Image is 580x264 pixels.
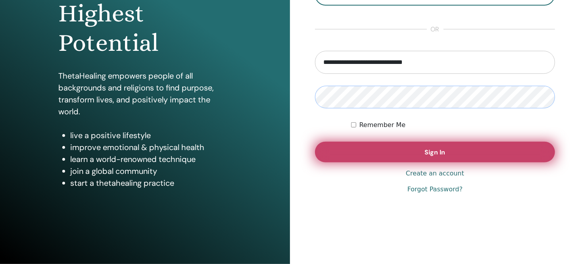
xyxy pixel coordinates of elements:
[407,185,463,194] a: Forgot Password?
[359,120,406,130] label: Remember Me
[406,169,464,178] a: Create an account
[315,142,555,162] button: Sign In
[70,165,232,177] li: join a global community
[425,148,446,156] span: Sign In
[70,141,232,153] li: improve emotional & physical health
[58,70,232,118] p: ThetaHealing empowers people of all backgrounds and religions to find purpose, transform lives, a...
[427,25,444,34] span: or
[70,177,232,189] li: start a thetahealing practice
[351,120,555,130] div: Keep me authenticated indefinitely or until I manually logout
[70,153,232,165] li: learn a world-renowned technique
[70,129,232,141] li: live a positive lifestyle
